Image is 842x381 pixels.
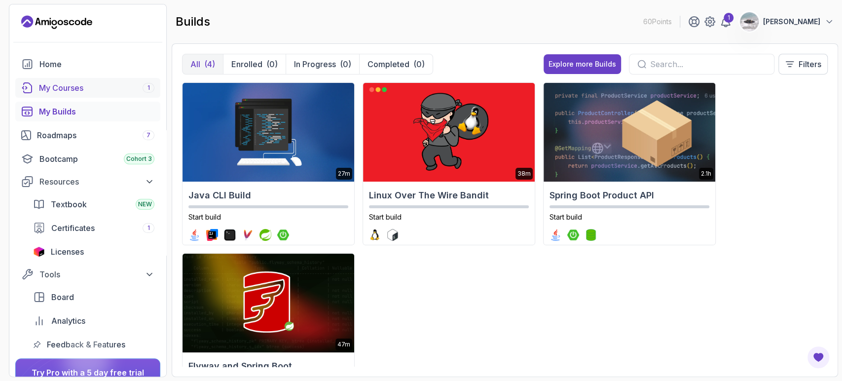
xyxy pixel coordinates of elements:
[138,200,152,208] span: NEW
[585,229,597,241] img: spring-data-jpa logo
[15,125,160,145] a: roadmaps
[188,189,348,202] h2: Java CLI Build
[15,266,160,283] button: Tools
[567,229,579,241] img: spring-boot logo
[37,129,154,141] div: Roadmaps
[544,54,621,74] button: Explore more Builds
[51,198,87,210] span: Textbook
[204,58,215,70] div: (4)
[51,246,84,258] span: Licenses
[147,84,150,92] span: 1
[294,58,336,70] p: In Progress
[544,83,715,182] img: Spring Boot Product API card
[223,54,286,74] button: Enrolled(0)
[359,54,433,74] button: Completed(0)
[549,229,561,241] img: java logo
[188,359,348,373] h2: Flyway and Spring Boot
[740,12,759,31] img: user profile image
[15,78,160,98] a: courses
[701,170,711,178] p: 2.1h
[146,131,150,139] span: 7
[549,189,709,202] h2: Spring Boot Product API
[242,229,254,241] img: maven logo
[39,153,154,165] div: Bootcamp
[27,218,160,238] a: certificates
[650,58,766,70] input: Search...
[338,170,350,178] p: 27m
[39,82,154,94] div: My Courses
[126,155,152,163] span: Cohort 3
[188,229,200,241] img: java logo
[739,12,834,32] button: user profile image[PERSON_NAME]
[643,17,672,27] p: 60 Points
[724,13,733,23] div: 1
[47,339,125,350] span: Feedback & Features
[15,54,160,74] a: home
[51,222,95,234] span: Certificates
[183,254,354,352] img: Flyway and Spring Boot card
[259,229,271,241] img: spring logo
[27,311,160,331] a: analytics
[15,149,160,169] a: bootcamp
[39,268,154,280] div: Tools
[183,54,223,74] button: All(4)
[51,315,85,327] span: Analytics
[188,213,221,221] span: Start build
[286,54,359,74] button: In Progress(0)
[549,59,616,69] div: Explore more Builds
[369,229,381,241] img: linux logo
[517,170,531,178] p: 38m
[27,194,160,214] a: textbook
[182,82,355,245] a: Java CLI Build card27mJava CLI BuildStart buildjava logointellij logoterminal logomaven logosprin...
[778,54,828,75] button: Filters
[206,229,218,241] img: intellij logo
[231,58,262,70] p: Enrolled
[363,83,535,182] img: Linux Over The Wire Bandit card
[277,229,289,241] img: spring-boot logo
[224,229,236,241] img: terminal logo
[183,83,354,182] img: Java CLI Build card
[543,82,716,245] a: Spring Boot Product API card2.1hSpring Boot Product APIStart buildjava logospring-boot logospring...
[21,14,92,30] a: Landing page
[39,176,154,188] div: Resources
[369,213,402,221] span: Start build
[806,345,830,369] button: Open Feedback Button
[39,106,154,117] div: My Builds
[367,58,409,70] p: Completed
[369,189,529,202] h2: Linux Over The Wire Bandit
[39,58,154,70] div: Home
[15,102,160,121] a: builds
[27,242,160,262] a: licenses
[337,341,350,348] p: 47m
[799,58,821,70] p: Filters
[340,58,351,70] div: (0)
[147,224,150,232] span: 1
[763,17,820,27] p: [PERSON_NAME]
[15,173,160,190] button: Resources
[176,14,210,30] h2: builds
[33,247,45,257] img: jetbrains icon
[387,229,399,241] img: bash logo
[413,58,425,70] div: (0)
[190,58,200,70] p: All
[363,82,535,245] a: Linux Over The Wire Bandit card38mLinux Over The Wire BanditStart buildlinux logobash logo
[266,58,278,70] div: (0)
[27,287,160,307] a: board
[720,16,732,28] a: 1
[27,335,160,354] a: feedback
[51,291,74,303] span: Board
[549,213,582,221] span: Start build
